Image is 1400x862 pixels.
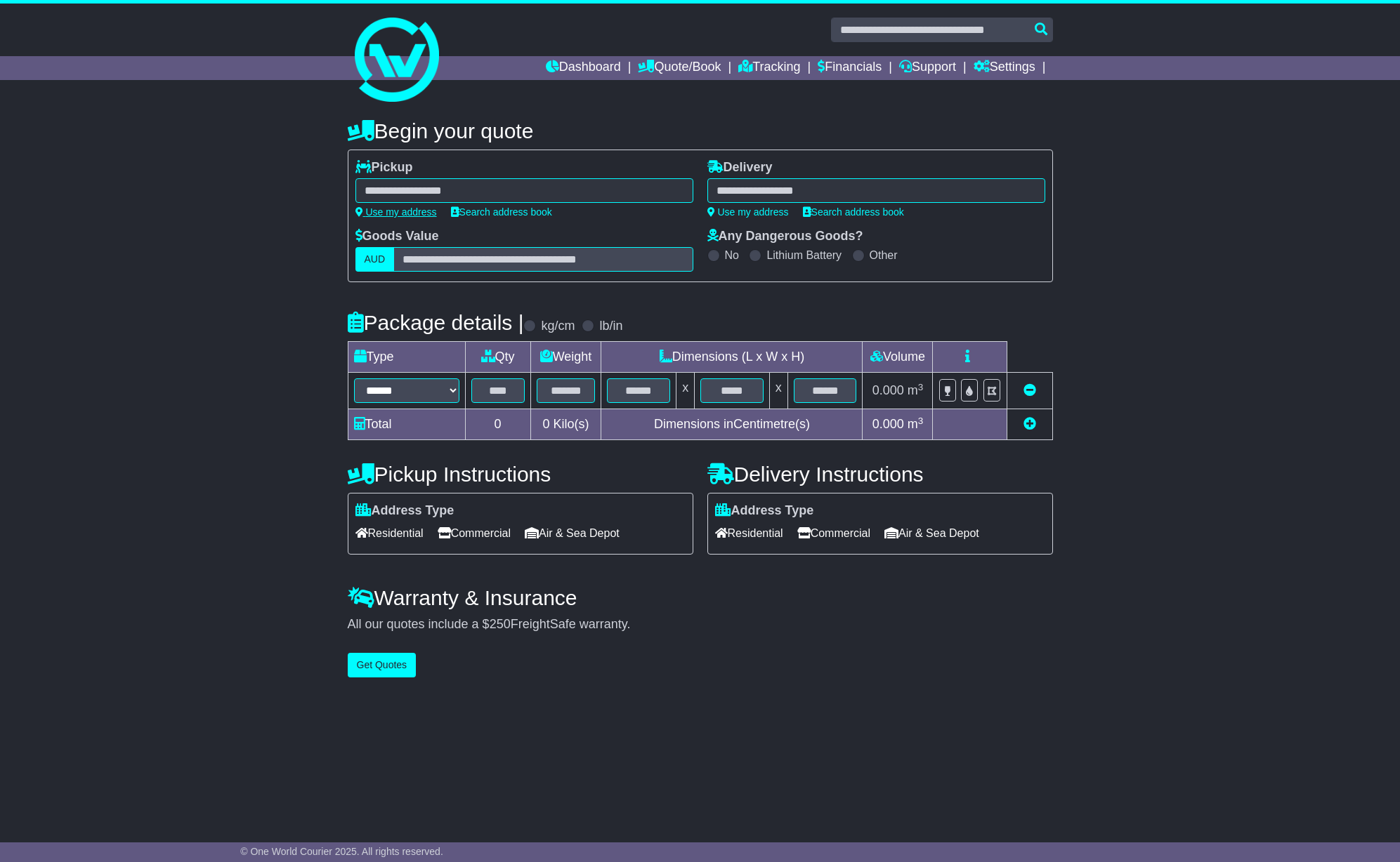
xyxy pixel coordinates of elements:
[725,248,739,262] label: No
[546,56,621,80] a: Dashboard
[870,248,898,262] label: Other
[355,503,454,519] label: Address Type
[465,342,530,373] td: Qty
[707,229,863,244] label: Any Dangerous Goods?
[348,463,693,486] h4: Pickup Instructions
[240,846,443,857] span: © One World Courier 2025. All rights reserved.
[530,409,601,440] td: Kilo(s)
[541,319,575,334] label: kg/cm
[348,311,524,334] h4: Package details |
[348,342,465,373] td: Type
[348,586,1053,609] h4: Warranty & Insurance
[525,522,620,544] span: Air & Sea Depot
[707,160,773,175] label: Delivery
[707,463,1053,486] h4: Delivery Instructions
[490,617,511,631] span: 250
[355,160,413,175] label: Pickup
[601,409,863,440] td: Dimensions in Centimetre(s)
[355,247,395,272] label: AUD
[918,382,924,392] sup: 3
[1023,417,1036,431] a: Add new item
[355,229,439,244] label: Goods Value
[707,206,789,218] a: Use my address
[918,416,924,426] sup: 3
[899,56,956,80] a: Support
[908,417,924,431] span: m
[348,119,1053,142] h4: Begin your quote
[818,56,882,80] a: Financials
[715,503,814,519] label: Address Type
[1023,383,1036,397] a: Remove this item
[803,206,904,218] a: Search address book
[797,522,870,544] span: Commercial
[348,617,1053,632] div: All our quotes include a $ FreightSafe warranty.
[599,319,622,334] label: lb/in
[530,342,601,373] td: Weight
[348,653,417,677] button: Get Quotes
[872,417,904,431] span: 0.000
[884,522,979,544] span: Air & Sea Depot
[451,206,552,218] a: Search address book
[355,522,424,544] span: Residential
[738,56,800,80] a: Tracking
[676,373,695,409] td: x
[872,383,904,397] span: 0.000
[715,522,783,544] span: Residential
[542,417,549,431] span: 0
[908,383,924,397] span: m
[601,342,863,373] td: Dimensions (L x W x H)
[438,522,511,544] span: Commercial
[974,56,1035,80] a: Settings
[769,373,787,409] td: x
[766,248,842,262] label: Lithium Battery
[465,409,530,440] td: 0
[348,409,465,440] td: Total
[863,342,933,373] td: Volume
[355,206,437,218] a: Use my address
[638,56,721,80] a: Quote/Book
